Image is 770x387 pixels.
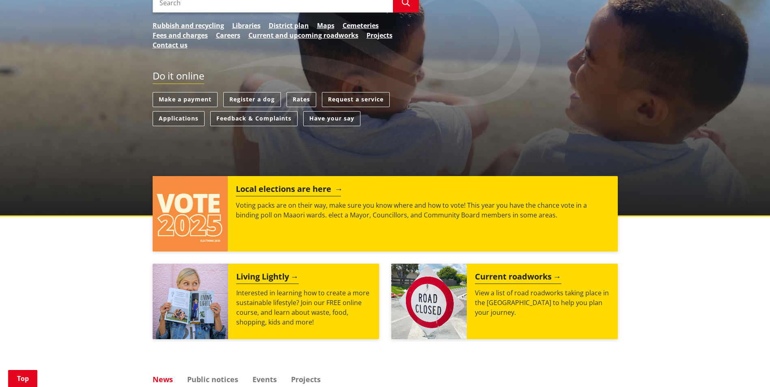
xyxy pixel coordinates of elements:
[8,370,37,387] a: Top
[475,272,561,284] h2: Current roadworks
[391,264,467,339] img: Road closed sign
[322,92,390,107] a: Request a service
[269,21,309,30] a: District plan
[153,176,618,252] a: Local elections are here Voting packs are on their way, make sure you know where and how to vote!...
[153,40,188,50] a: Contact us
[303,111,360,126] a: Have your say
[216,30,240,40] a: Careers
[343,21,379,30] a: Cemeteries
[223,92,281,107] a: Register a dog
[153,30,208,40] a: Fees and charges
[287,92,316,107] a: Rates
[391,264,618,339] a: Current roadworks View a list of road roadworks taking place in the [GEOGRAPHIC_DATA] to help you...
[317,21,334,30] a: Maps
[232,21,261,30] a: Libraries
[187,376,238,383] a: Public notices
[367,30,393,40] a: Projects
[733,353,762,382] iframe: Messenger Launcher
[153,111,205,126] a: Applications
[153,264,379,339] a: Living Lightly Interested in learning how to create a more sustainable lifestyle? Join our FREE o...
[153,176,228,252] img: Vote 2025
[236,272,299,284] h2: Living Lightly
[153,92,218,107] a: Make a payment
[153,70,204,84] h2: Do it online
[236,184,341,196] h2: Local elections are here
[236,288,371,327] p: Interested in learning how to create a more sustainable lifestyle? Join our FREE online course, a...
[475,288,610,317] p: View a list of road roadworks taking place in the [GEOGRAPHIC_DATA] to help you plan your journey.
[252,376,277,383] a: Events
[153,376,173,383] a: News
[291,376,321,383] a: Projects
[248,30,358,40] a: Current and upcoming roadworks
[210,111,298,126] a: Feedback & Complaints
[236,200,609,220] p: Voting packs are on their way, make sure you know where and how to vote! This year you have the c...
[153,21,224,30] a: Rubbish and recycling
[153,264,228,339] img: Mainstream Green Workshop Series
